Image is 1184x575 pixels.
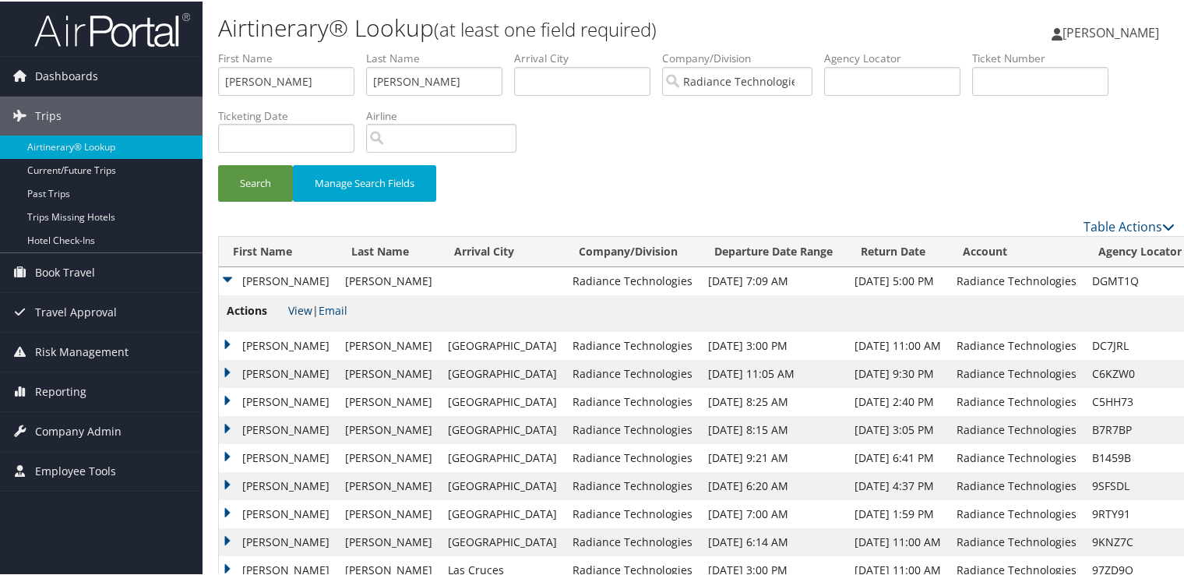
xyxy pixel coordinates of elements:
td: [DATE] 5:00 PM [847,266,949,294]
span: [PERSON_NAME] [1062,23,1159,40]
td: [DATE] 4:37 PM [847,471,949,499]
td: [PERSON_NAME] [219,414,337,443]
button: Manage Search Fields [293,164,436,200]
label: Company/Division [662,49,824,65]
td: Radiance Technologies [949,266,1084,294]
td: Radiance Technologies [565,499,700,527]
td: [DATE] 7:00 AM [700,499,847,527]
td: [PERSON_NAME] [337,414,440,443]
td: Radiance Technologies [949,386,1084,414]
td: [GEOGRAPHIC_DATA] [440,330,565,358]
td: [GEOGRAPHIC_DATA] [440,443,565,471]
td: [DATE] 8:25 AM [700,386,847,414]
label: Airline [366,107,528,122]
td: [GEOGRAPHIC_DATA] [440,499,565,527]
td: [DATE] 6:20 AM [700,471,847,499]
td: [DATE] 3:05 PM [847,414,949,443]
td: Radiance Technologies [565,471,700,499]
td: Radiance Technologies [949,443,1084,471]
th: First Name: activate to sort column ascending [219,235,337,266]
span: Employee Tools [35,450,116,489]
span: Risk Management [35,331,129,370]
label: First Name [218,49,366,65]
td: [DATE] 11:00 AM [847,330,949,358]
td: [PERSON_NAME] [219,358,337,386]
td: [GEOGRAPHIC_DATA] [440,414,565,443]
td: Radiance Technologies [565,527,700,555]
td: Radiance Technologies [565,330,700,358]
td: [DATE] 2:40 PM [847,386,949,414]
td: [DATE] 11:05 AM [700,358,847,386]
label: Ticketing Date [218,107,366,122]
a: [PERSON_NAME] [1052,8,1175,55]
h1: Airtinerary® Lookup [218,10,856,43]
td: [PERSON_NAME] [219,266,337,294]
td: [GEOGRAPHIC_DATA] [440,471,565,499]
td: [PERSON_NAME] [337,266,440,294]
td: Radiance Technologies [949,471,1084,499]
span: | [288,302,347,316]
a: Table Actions [1084,217,1175,234]
a: View [288,302,312,316]
td: [DATE] 11:00 AM [847,527,949,555]
span: Travel Approval [35,291,117,330]
td: Radiance Technologies [565,358,700,386]
th: Arrival City: activate to sort column ascending [440,235,565,266]
td: [PERSON_NAME] [337,386,440,414]
td: Radiance Technologies [949,499,1084,527]
td: [PERSON_NAME] [219,330,337,358]
span: Company Admin [35,411,122,450]
th: Last Name: activate to sort column ascending [337,235,440,266]
td: [PERSON_NAME] [337,443,440,471]
small: (at least one field required) [434,15,657,41]
td: [PERSON_NAME] [337,358,440,386]
td: [PERSON_NAME] [337,527,440,555]
span: Actions [227,301,285,318]
td: [DATE] 9:30 PM [847,358,949,386]
td: [PERSON_NAME] [219,527,337,555]
td: [PERSON_NAME] [219,386,337,414]
td: [PERSON_NAME] [337,330,440,358]
td: Radiance Technologies [565,443,700,471]
th: Account: activate to sort column ascending [949,235,1084,266]
td: Radiance Technologies [949,330,1084,358]
td: [DATE] 1:59 PM [847,499,949,527]
td: [DATE] 3:00 PM [700,330,847,358]
td: [GEOGRAPHIC_DATA] [440,386,565,414]
img: airportal-logo.png [34,10,190,47]
td: Radiance Technologies [565,414,700,443]
label: Arrival City [514,49,662,65]
td: Radiance Technologies [949,527,1084,555]
a: Email [319,302,347,316]
span: Book Travel [35,252,95,291]
td: [DATE] 7:09 AM [700,266,847,294]
td: [GEOGRAPHIC_DATA] [440,358,565,386]
td: [GEOGRAPHIC_DATA] [440,527,565,555]
span: Reporting [35,371,86,410]
td: [DATE] 8:15 AM [700,414,847,443]
td: Radiance Technologies [949,358,1084,386]
label: Ticket Number [972,49,1120,65]
td: [DATE] 6:41 PM [847,443,949,471]
td: [DATE] 9:21 AM [700,443,847,471]
label: Agency Locator [824,49,972,65]
th: Departure Date Range: activate to sort column ascending [700,235,847,266]
label: Last Name [366,49,514,65]
th: Company/Division [565,235,700,266]
span: Dashboards [35,55,98,94]
td: [PERSON_NAME] [219,471,337,499]
td: [PERSON_NAME] [337,499,440,527]
span: Trips [35,95,62,134]
td: [PERSON_NAME] [219,443,337,471]
td: [PERSON_NAME] [337,471,440,499]
td: [PERSON_NAME] [219,499,337,527]
td: Radiance Technologies [949,414,1084,443]
td: Radiance Technologies [565,386,700,414]
td: [DATE] 6:14 AM [700,527,847,555]
th: Return Date: activate to sort column ascending [847,235,949,266]
button: Search [218,164,293,200]
td: Radiance Technologies [565,266,700,294]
